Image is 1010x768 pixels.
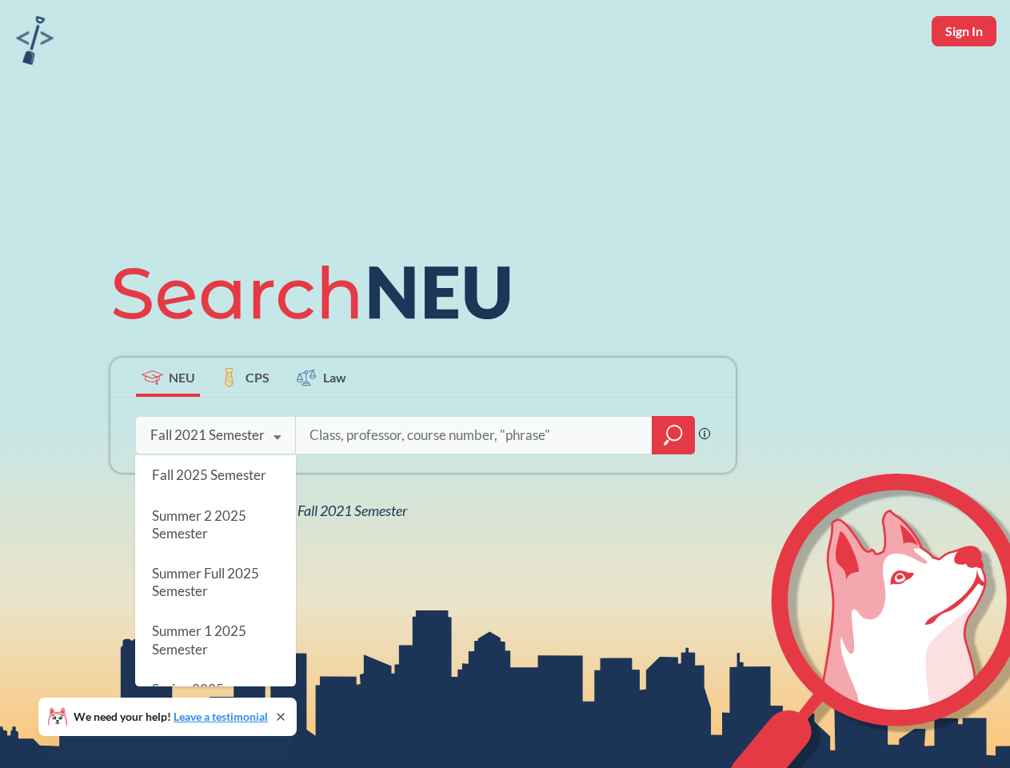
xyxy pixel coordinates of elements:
span: NEU [169,368,195,386]
span: Summer 1 2025 Semester [152,623,246,658]
span: Summer 2 2025 Semester [152,507,246,542]
img: sandbox logo [16,16,54,65]
input: Class, professor, course number, "phrase" [308,418,641,452]
span: Fall 2025 Semester [152,466,266,483]
a: sandbox logo [16,16,54,70]
svg: magnifying glass [664,424,683,446]
div: magnifying glass [652,416,695,454]
div: Fall 2021 Semester [150,426,265,444]
span: CPS [246,368,269,386]
a: Leave a testimonial [174,710,268,723]
span: Spring 2025 Semester [152,681,224,715]
button: Sign In [932,16,996,46]
span: Law [323,368,346,386]
span: We need your help! [74,711,268,722]
span: NEU Fall 2021 Semester [267,502,407,519]
span: Summer Full 2025 Semester [152,565,259,599]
